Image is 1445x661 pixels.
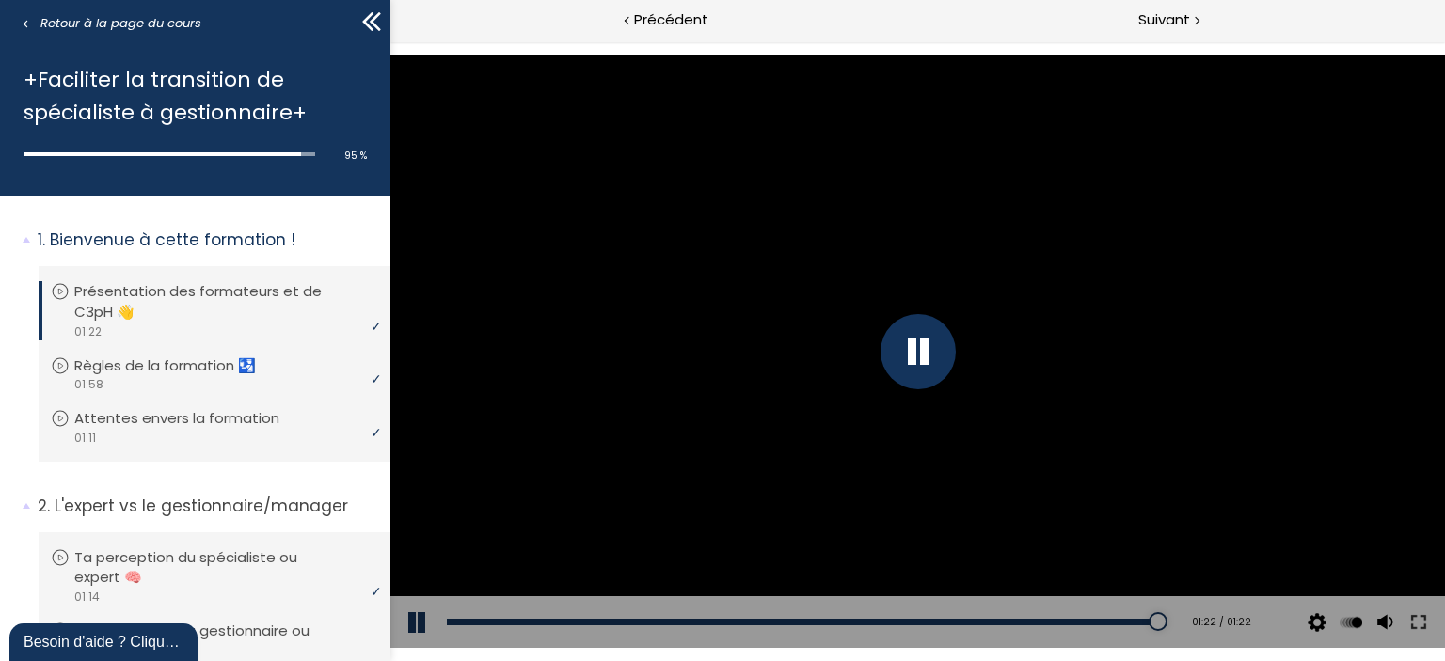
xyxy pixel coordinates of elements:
span: 01:58 [73,376,103,393]
p: Ta perception du spécialiste ou expert 🧠 [74,547,373,589]
iframe: chat widget [9,620,201,661]
div: Modifier la vitesse de lecture [944,555,977,607]
p: Présentation des formateurs et de C3pH 👋 [74,281,373,323]
button: Video quality [913,555,941,607]
span: Suivant [1138,8,1190,32]
span: Retour à la page du cours [40,13,201,34]
span: 01:22 [73,323,102,340]
span: 01:11 [73,430,96,447]
p: Attentes envers la formation [74,408,308,429]
p: Bienvenue à cette formation ! [38,228,376,252]
button: Volume [980,555,1008,607]
button: Play back rate [946,555,975,607]
a: Retour à la page du cours [24,13,201,34]
span: 2. [38,495,50,518]
span: 01:14 [73,589,100,606]
div: 01:22 / 01:22 [788,573,861,589]
p: L'expert vs le gestionnaire/manager [38,495,376,518]
span: 95 % [344,149,367,163]
span: Précédent [634,8,708,32]
span: 1. [38,228,45,252]
p: Règles de la formation 🛂 [74,355,284,376]
h1: +Faciliter la transition de spécialiste à gestionnaire+ [24,63,357,129]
